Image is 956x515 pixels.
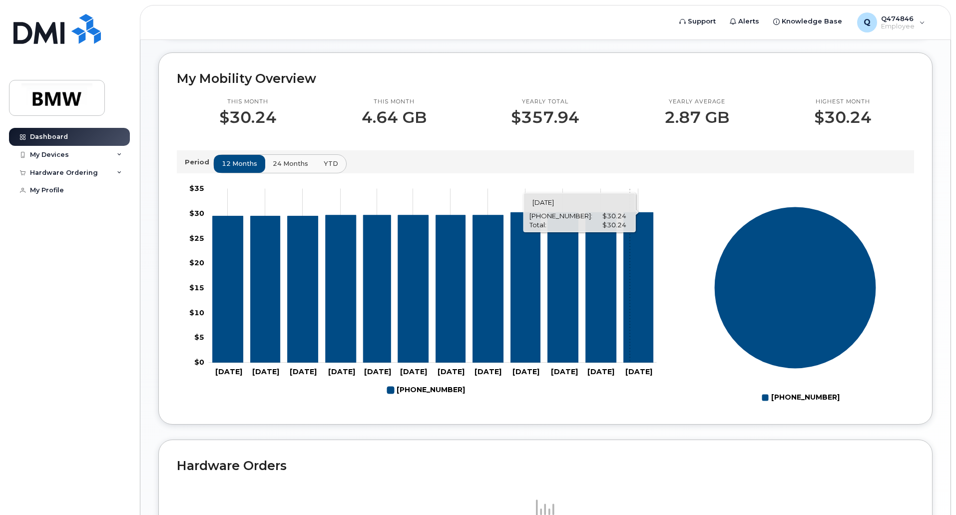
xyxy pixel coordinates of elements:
[290,367,317,376] tspan: [DATE]
[714,206,877,369] g: Series
[328,367,355,376] tspan: [DATE]
[587,367,614,376] tspan: [DATE]
[273,159,308,168] span: 24 months
[881,14,915,22] span: Q474846
[688,16,716,26] span: Support
[213,212,653,363] g: 630-746-3626
[219,108,277,126] p: $30.24
[189,283,204,292] tspan: $15
[766,11,849,31] a: Knowledge Base
[551,367,578,376] tspan: [DATE]
[215,367,242,376] tspan: [DATE]
[814,108,872,126] p: $30.24
[664,98,729,106] p: Yearly average
[362,108,427,126] p: 4.64 GB
[324,159,338,168] span: YTD
[864,16,871,28] span: Q
[762,389,840,406] g: Legend
[400,367,427,376] tspan: [DATE]
[814,98,872,106] p: Highest month
[511,108,579,126] p: $357.94
[625,367,652,376] tspan: [DATE]
[723,11,766,31] a: Alerts
[189,184,204,193] tspan: $35
[189,258,204,267] tspan: $20
[664,108,729,126] p: 2.87 GB
[364,367,391,376] tspan: [DATE]
[177,71,914,86] h2: My Mobility Overview
[438,367,465,376] tspan: [DATE]
[177,458,914,473] h2: Hardware Orders
[850,12,932,32] div: Q474846
[387,382,465,399] g: 630-746-3626
[194,358,204,367] tspan: $0
[185,157,213,167] p: Period
[194,333,204,342] tspan: $5
[362,98,427,106] p: This month
[881,22,915,30] span: Employee
[475,367,501,376] tspan: [DATE]
[189,208,204,217] tspan: $30
[387,382,465,399] g: Legend
[252,367,279,376] tspan: [DATE]
[782,16,842,26] span: Knowledge Base
[738,16,759,26] span: Alerts
[512,367,539,376] tspan: [DATE]
[672,11,723,31] a: Support
[913,472,949,508] iframe: Messenger Launcher
[219,98,277,106] p: This month
[714,206,877,406] g: Chart
[511,98,579,106] p: Yearly total
[189,233,204,242] tspan: $25
[189,308,204,317] tspan: $10
[189,184,657,399] g: Chart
